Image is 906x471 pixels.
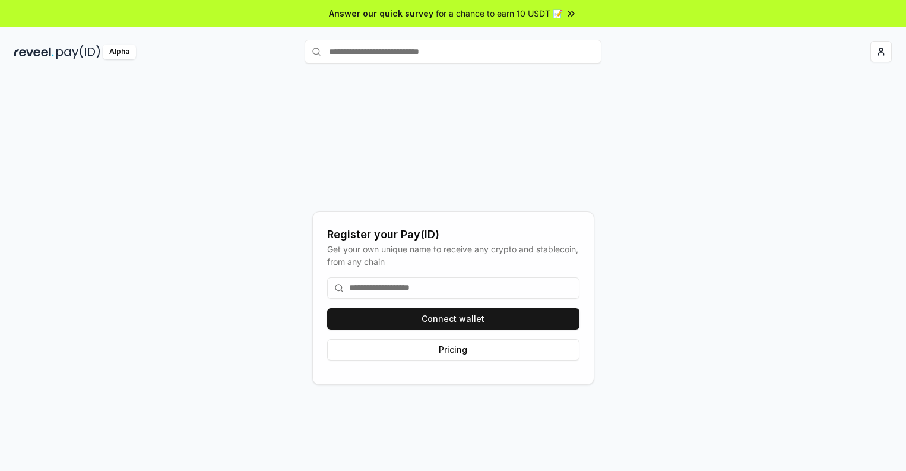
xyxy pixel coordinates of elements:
button: Pricing [327,339,579,361]
span: Answer our quick survey [329,7,433,20]
span: for a chance to earn 10 USDT 📝 [436,7,563,20]
img: reveel_dark [14,45,54,59]
div: Get your own unique name to receive any crypto and stablecoin, from any chain [327,243,579,268]
button: Connect wallet [327,308,579,330]
div: Register your Pay(ID) [327,226,579,243]
div: Alpha [103,45,136,59]
img: pay_id [56,45,100,59]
